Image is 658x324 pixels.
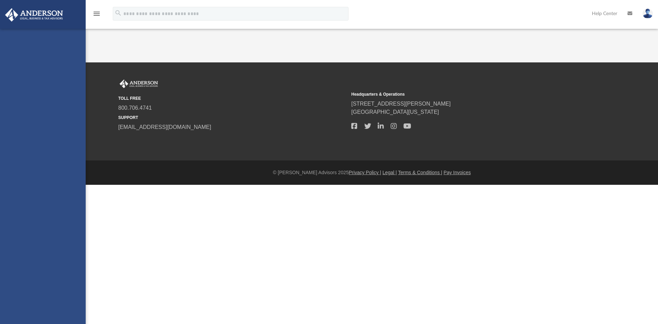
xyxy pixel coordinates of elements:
a: Pay Invoices [443,170,471,175]
div: © [PERSON_NAME] Advisors 2025 [86,169,658,176]
a: Privacy Policy | [349,170,381,175]
img: Anderson Advisors Platinum Portal [3,8,65,22]
small: Headquarters & Operations [351,91,580,97]
img: User Pic [643,9,653,19]
a: Terms & Conditions | [398,170,442,175]
a: [GEOGRAPHIC_DATA][US_STATE] [351,109,439,115]
a: 800.706.4741 [118,105,152,111]
small: TOLL FREE [118,95,346,101]
i: menu [93,10,101,18]
i: search [114,9,122,17]
a: [STREET_ADDRESS][PERSON_NAME] [351,101,451,107]
a: [EMAIL_ADDRESS][DOMAIN_NAME] [118,124,211,130]
small: SUPPORT [118,115,346,121]
img: Anderson Advisors Platinum Portal [118,80,159,88]
a: Legal | [382,170,397,175]
a: menu [93,13,101,18]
